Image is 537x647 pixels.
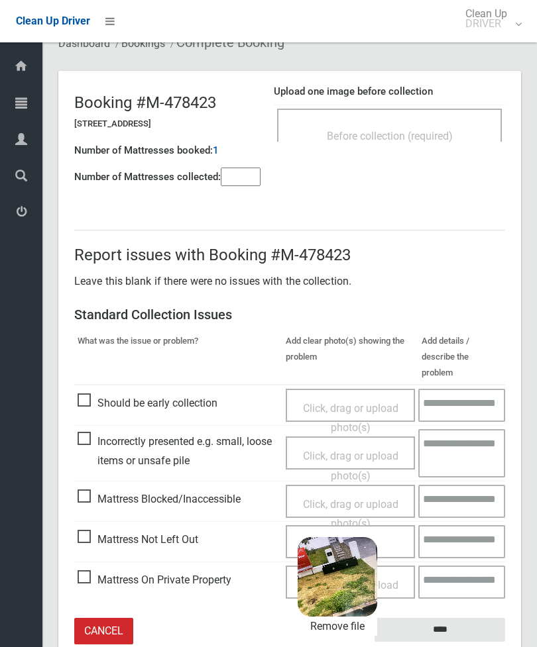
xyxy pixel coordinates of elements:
[74,272,505,291] p: Leave this blank if there were no issues with the collection.
[74,172,221,183] h4: Number of Mattresses collected:
[78,489,241,509] span: Mattress Blocked/Inaccessible
[16,15,90,27] span: Clean Up Driver
[327,130,453,142] span: Before collection (required)
[74,145,213,156] h4: Number of Mattresses booked:
[121,37,165,50] a: Bookings
[74,94,261,111] h2: Booking #M-478423
[58,37,110,50] a: Dashboard
[16,11,90,31] a: Clean Up Driver
[459,9,520,28] span: Clean Up
[303,450,398,482] span: Click, drag or upload photo(s)
[298,617,377,636] a: Remove file
[282,330,419,385] th: Add clear photo(s) showing the problem
[74,330,282,385] th: What was the issue or problem?
[78,432,279,471] span: Incorrectly presented e.g. small, loose items or unsafe pile
[303,402,398,434] span: Click, drag or upload photo(s)
[78,393,217,413] span: Should be early collection
[74,307,505,322] h3: Standard Collection Issues
[213,145,219,156] h4: 1
[465,19,507,28] small: DRIVER
[167,30,284,55] li: Complete Booking
[303,498,398,530] span: Click, drag or upload photo(s)
[78,530,198,550] span: Mattress Not Left Out
[274,86,505,97] h4: Upload one image before collection
[74,618,133,645] a: Cancel
[418,330,505,385] th: Add details / describe the problem
[78,570,231,590] span: Mattress On Private Property
[74,119,261,128] h5: [STREET_ADDRESS]
[74,246,505,264] h2: Report issues with Booking #M-478423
